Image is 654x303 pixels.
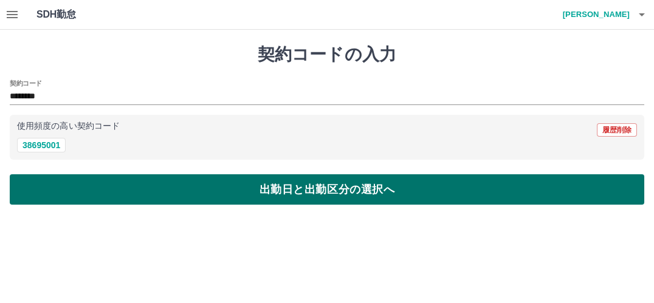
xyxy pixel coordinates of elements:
[17,138,66,152] button: 38695001
[597,123,637,137] button: 履歴削除
[17,122,120,131] p: 使用頻度の高い契約コード
[10,174,644,205] button: 出勤日と出勤区分の選択へ
[10,78,42,88] h2: 契約コード
[10,44,644,65] h1: 契約コードの入力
